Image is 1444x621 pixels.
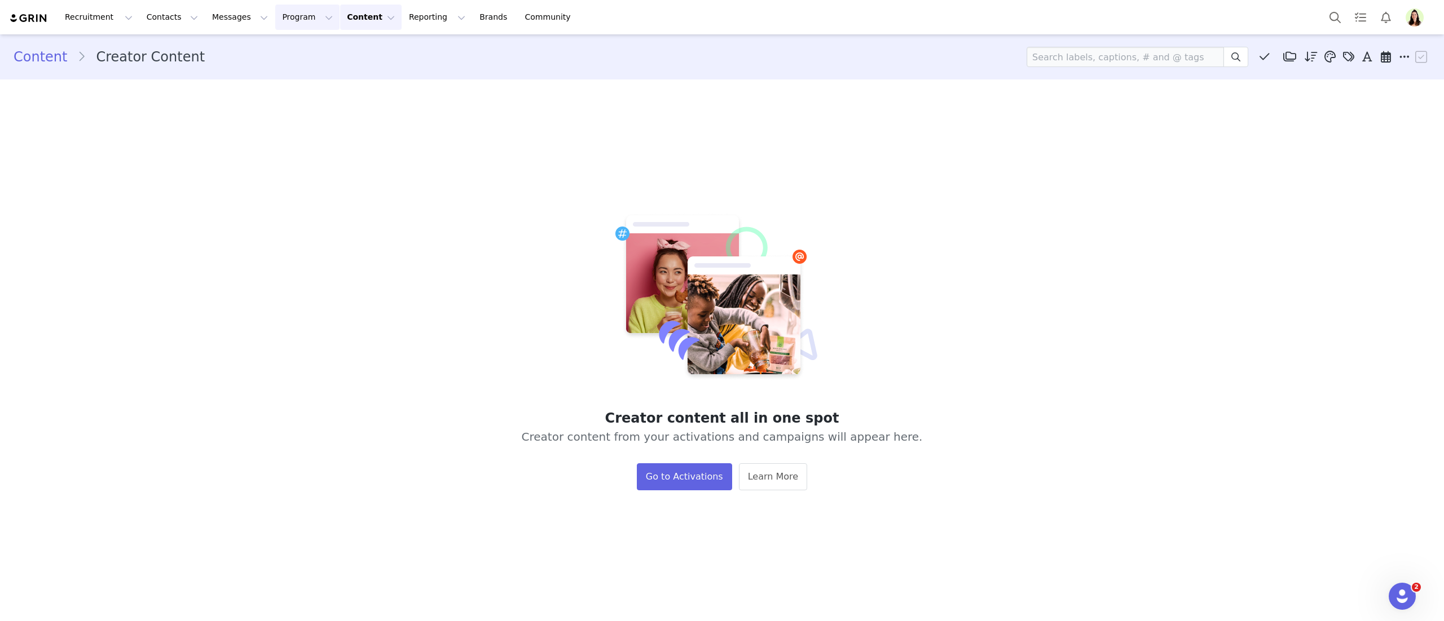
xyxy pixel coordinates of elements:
button: Go to Activations [637,463,732,490]
h1: Creator content all in one spot [395,408,1049,428]
img: 8bf08dd3-0017-4ffe-b06d-d651d356d6cf.png [1406,8,1424,26]
a: Tasks [1348,5,1373,30]
span: 2 [1412,583,1421,592]
a: Content [14,47,77,67]
button: Reporting [402,5,472,30]
button: Search [1323,5,1348,30]
img: Creator content all in one spot [615,213,828,381]
button: Content [340,5,402,30]
button: Profile [1399,8,1435,26]
button: Messages [205,5,275,30]
img: grin logo [9,13,49,24]
button: Program [275,5,340,30]
a: Brands [473,5,517,30]
input: Search labels, captions, # and @ tags [1027,47,1224,67]
iframe: Intercom live chat [1389,583,1416,610]
a: Community [518,5,583,30]
button: Notifications [1373,5,1398,30]
button: Recruitment [58,5,139,30]
span: Creator content from your activations and campaigns will appear here. [522,428,923,445]
button: Contacts [140,5,205,30]
a: Learn More [739,463,807,490]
